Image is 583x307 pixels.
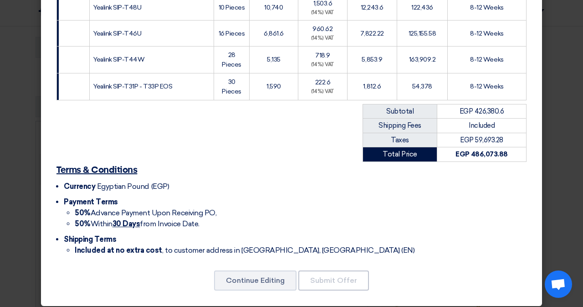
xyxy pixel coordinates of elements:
[362,56,382,63] span: 5,853.9
[470,4,503,11] span: 8-12 Weeks
[214,271,297,291] button: Continue Editing
[545,271,572,298] div: Open chat
[470,30,503,37] span: 8-12 Weeks
[469,121,495,130] span: Included
[302,35,343,42] div: (14%) VAT
[409,56,436,63] span: 163,909.2
[264,4,283,11] span: 10,740
[75,208,216,217] span: Advance Payment Upon Receiving PO,
[363,104,437,119] td: Subtotal
[470,83,503,90] span: 8-12 Weeks
[113,219,140,228] u: 30 Days
[363,83,381,90] span: 1,812.6
[470,56,503,63] span: 8-12 Weeks
[302,88,343,96] div: (14%) VAT
[75,208,91,217] strong: 50%
[264,30,284,37] span: 6,861.6
[222,51,241,68] span: 28 Pieces
[93,56,144,63] span: Yealink SIP-T44W
[312,25,332,33] span: 960.62
[363,133,437,147] td: Taxes
[302,61,343,69] div: (14%) VAT
[266,83,281,90] span: 1,590
[437,104,527,119] td: EGP 426,380.6
[222,78,241,95] span: 30 Pieces
[455,150,507,158] strong: EGP 486,073.88
[64,198,118,206] span: Payment Terms
[460,136,503,144] span: EGP 59,693.28
[302,9,343,17] div: (14%) VAT
[411,4,433,11] span: 122,436
[93,4,141,11] span: Yealink SIP-T48U
[412,83,432,90] span: 54,378
[64,182,95,191] span: Currency
[361,4,384,11] span: 12,243.6
[219,30,245,37] span: 16 Pieces
[56,166,137,175] u: Terms & Conditions
[75,245,527,256] li: , to customer address in [GEOGRAPHIC_DATA], [GEOGRAPHIC_DATA] (EN)
[64,235,116,244] span: Shipping Terms
[363,119,437,133] td: Shipping Fees
[315,78,331,86] span: 222.6
[360,30,384,37] span: 7,822.22
[75,219,199,228] span: Within from Invoice Date.
[267,56,281,63] span: 5,135
[75,246,162,255] strong: Included at no extra cost
[219,4,245,11] span: 10 Pieces
[93,83,172,90] span: Yealink SIP-T31P - T33P EOS
[298,271,369,291] button: Submit Offer
[409,30,436,37] span: 125,155.58
[315,52,330,59] span: 718.9
[97,182,169,191] span: Egyptian Pound (EGP)
[93,30,141,37] span: Yealink SIP-T46U
[363,147,437,162] td: Total Price
[75,219,91,228] strong: 50%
